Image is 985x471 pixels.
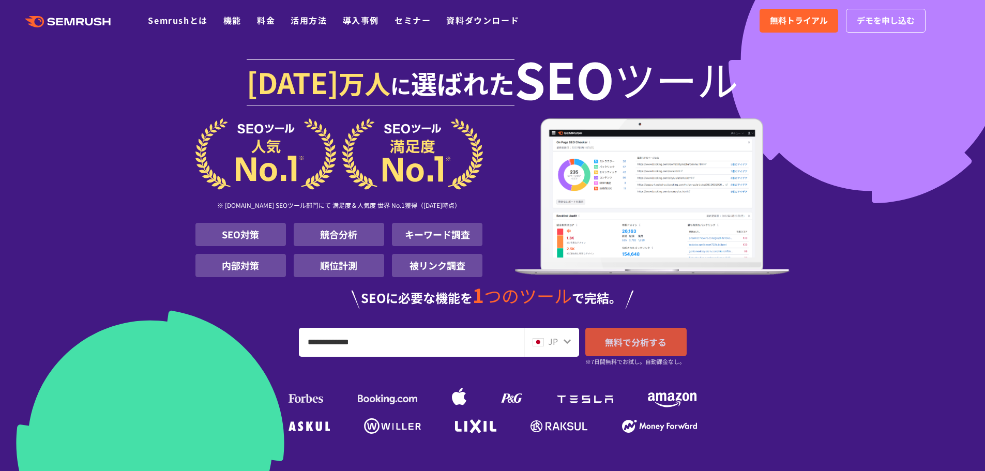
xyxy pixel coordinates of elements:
[257,14,275,26] a: 料金
[846,9,926,33] a: デモを申し込む
[572,288,622,307] span: で完結。
[343,14,379,26] a: 導入事例
[514,58,614,99] span: SEO
[294,223,384,246] li: 競合分析
[291,14,327,26] a: 活用方法
[760,9,838,33] a: 無料トライアル
[195,223,286,246] li: SEO対策
[605,336,666,348] span: 無料で分析する
[148,14,207,26] a: Semrushとは
[484,283,572,308] span: つのツール
[247,61,339,102] span: [DATE]
[395,14,431,26] a: セミナー
[294,254,384,277] li: 順位計測
[195,285,790,309] div: SEOに必要な機能を
[614,58,738,99] span: ツール
[195,254,286,277] li: 内部対策
[770,14,828,27] span: 無料トライアル
[390,70,411,100] span: に
[339,64,390,101] span: 万人
[392,254,482,277] li: 被リンク調査
[299,328,523,356] input: URL、キーワードを入力してください
[857,14,915,27] span: デモを申し込む
[223,14,241,26] a: 機能
[585,357,685,367] small: ※7日間無料でお試し。自動課金なし。
[446,14,519,26] a: 資料ダウンロード
[195,190,483,223] div: ※ [DOMAIN_NAME] SEOツール部門にて 満足度＆人気度 世界 No.1獲得（[DATE]時点）
[392,223,482,246] li: キーワード調査
[473,281,484,309] span: 1
[585,328,687,356] a: 無料で分析する
[411,64,514,101] span: 選ばれた
[548,335,558,347] span: JP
